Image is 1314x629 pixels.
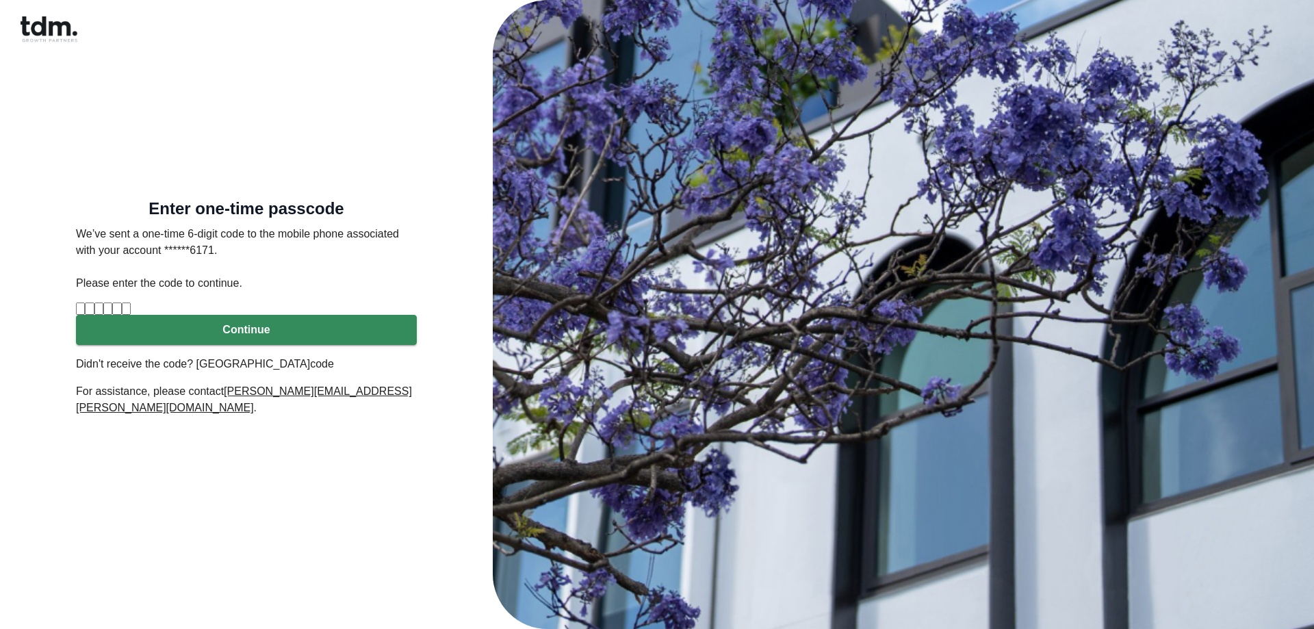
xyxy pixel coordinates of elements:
input: Digit 4 [103,303,112,315]
a: code [310,358,334,370]
h5: Enter one-time passcode [76,202,417,216]
p: We’ve sent a one-time 6-digit code to the mobile phone associated with your account ******6171. P... [76,226,417,292]
button: Continue [76,315,417,345]
p: For assistance, please contact . [76,383,417,416]
input: Please enter verification code. Digit 1 [76,303,85,315]
p: Didn't receive the code? [GEOGRAPHIC_DATA] [76,356,417,372]
input: Digit 3 [94,303,103,315]
u: [PERSON_NAME][EMAIL_ADDRESS][PERSON_NAME][DOMAIN_NAME] [76,385,412,413]
input: Digit 2 [85,303,94,315]
input: Digit 5 [112,303,121,315]
input: Digit 6 [122,303,131,315]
